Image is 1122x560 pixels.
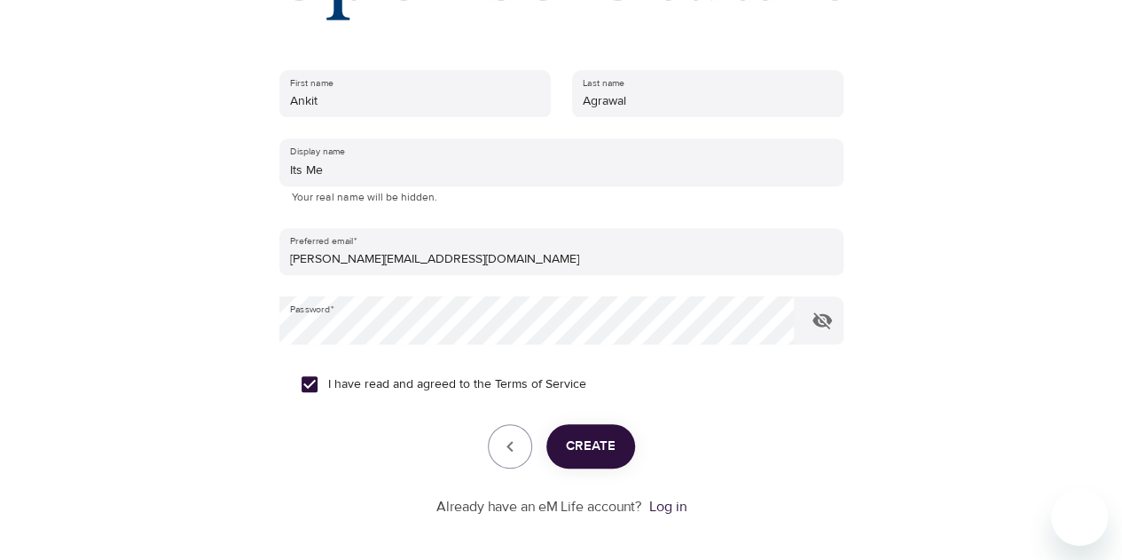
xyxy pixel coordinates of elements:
[495,375,586,394] a: Terms of Service
[292,189,831,207] p: Your real name will be hidden.
[1051,489,1108,546] iframe: Button to launch messaging window
[546,424,635,469] button: Create
[649,498,687,516] a: Log in
[328,375,586,394] span: I have read and agreed to the
[566,435,616,458] span: Create
[436,497,642,517] p: Already have an eM Life account?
